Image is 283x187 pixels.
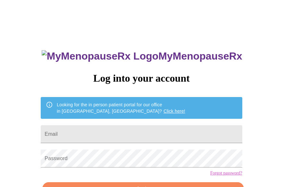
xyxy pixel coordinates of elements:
a: Click here! [163,109,185,114]
h3: MyMenopauseRx [42,50,242,62]
a: Forgot password? [210,171,242,176]
img: MyMenopauseRx Logo [42,50,158,62]
h3: Log into your account [41,72,242,84]
div: Looking for the in person patient portal for our office in [GEOGRAPHIC_DATA], [GEOGRAPHIC_DATA]? [57,99,185,117]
